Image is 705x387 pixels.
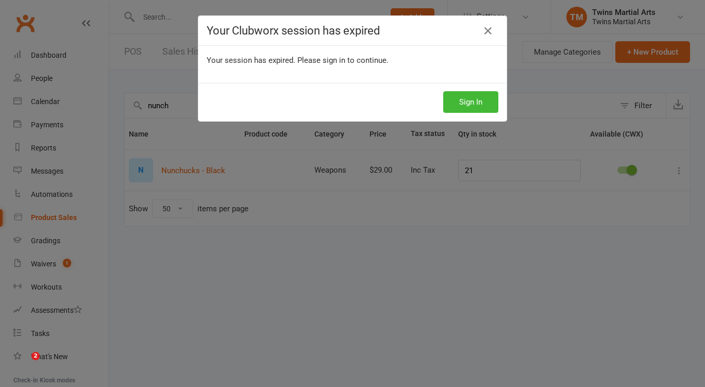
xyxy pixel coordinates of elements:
[480,23,496,39] a: Close
[207,24,498,37] h4: Your Clubworx session has expired
[443,91,498,113] button: Sign In
[207,56,389,65] span: Your session has expired. Please sign in to continue.
[31,352,40,360] span: 2
[10,352,35,377] iframe: Intercom live chat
